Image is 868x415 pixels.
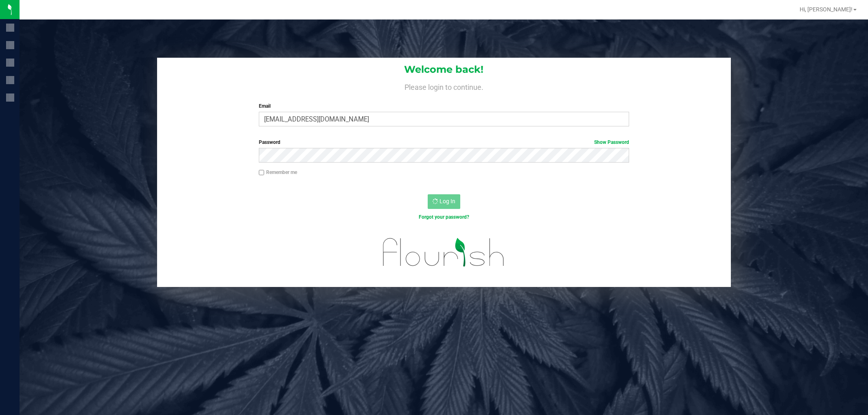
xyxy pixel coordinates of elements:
button: Log In [428,194,460,209]
label: Email [259,102,629,110]
img: flourish_logo.svg [372,229,516,275]
a: Forgot your password? [419,214,469,220]
span: Log In [439,198,455,204]
span: Password [259,139,280,145]
h1: Welcome back! [157,64,731,75]
span: Hi, [PERSON_NAME]! [800,6,853,13]
input: Remember me [259,170,265,176]
h4: Please login to continue. [157,81,731,91]
a: Show Password [594,139,629,145]
label: Remember me [259,169,297,176]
